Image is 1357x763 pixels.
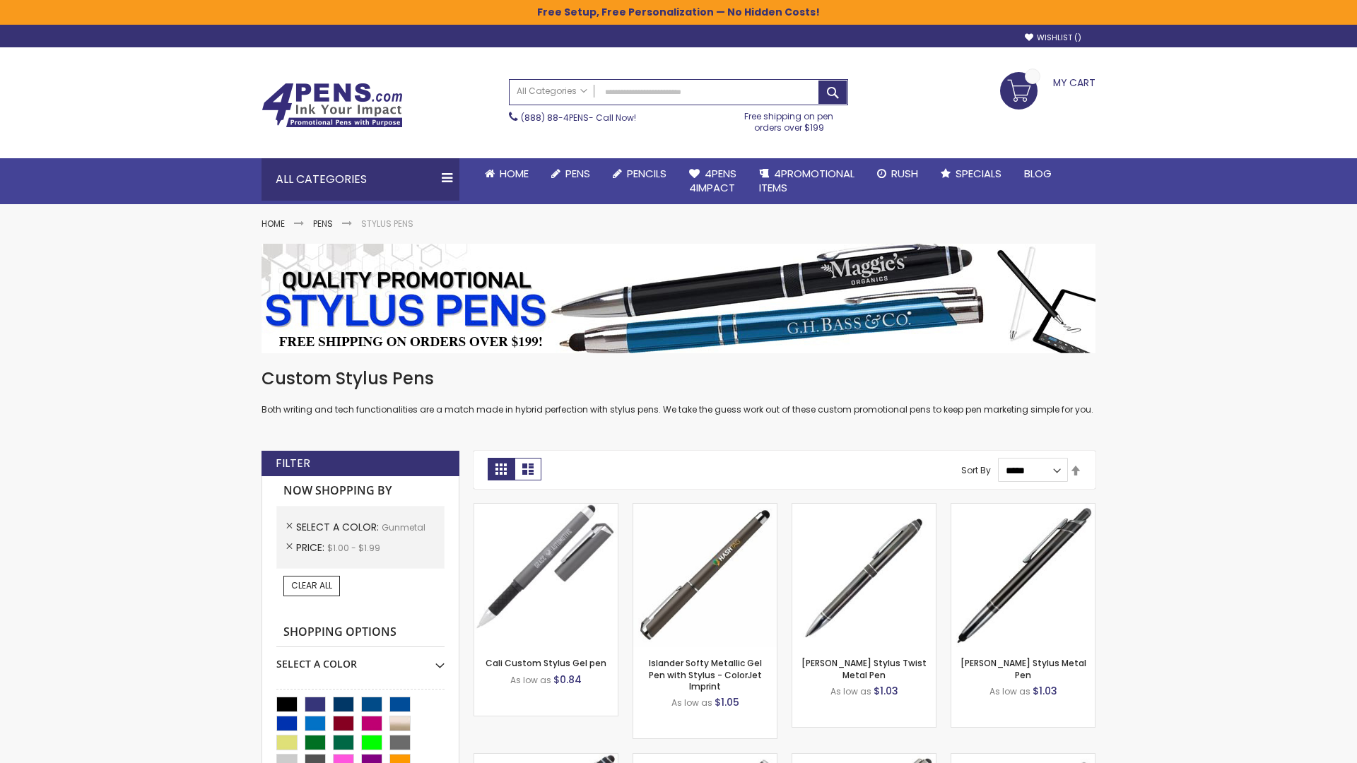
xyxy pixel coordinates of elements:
[678,158,748,204] a: 4Pens4impact
[510,80,594,103] a: All Categories
[327,542,380,554] span: $1.00 - $1.99
[262,83,403,128] img: 4Pens Custom Pens and Promotional Products
[730,105,849,134] div: Free shipping on pen orders over $199
[759,166,854,195] span: 4PROMOTIONAL ITEMS
[929,158,1013,189] a: Specials
[866,158,929,189] a: Rush
[689,166,736,195] span: 4Pens 4impact
[517,85,587,97] span: All Categories
[961,464,991,476] label: Sort By
[951,504,1095,647] img: Olson Stylus Metal Pen-Gunmetal
[262,218,285,230] a: Home
[715,695,739,709] span: $1.05
[474,504,618,647] img: Cali Custom Stylus Gel pen-Gunmetal
[1025,32,1081,43] a: Wishlist
[488,458,515,480] strong: Grid
[510,674,551,686] span: As low as
[1013,158,1063,189] a: Blog
[874,684,898,698] span: $1.03
[474,503,618,515] a: Cali Custom Stylus Gel pen-Gunmetal
[276,647,445,671] div: Select A Color
[671,697,712,709] span: As low as
[521,112,636,124] span: - Call Now!
[801,657,927,680] a: [PERSON_NAME] Stylus Twist Metal Pen
[262,367,1095,416] div: Both writing and tech functionalities are a match made in hybrid perfection with stylus pens. We ...
[283,576,340,596] a: Clear All
[276,476,445,506] strong: Now Shopping by
[961,657,1086,680] a: [PERSON_NAME] Stylus Metal Pen
[792,504,936,647] img: Colter Stylus Twist Metal Pen-Gunmetal
[486,657,606,669] a: Cali Custom Stylus Gel pen
[1033,684,1057,698] span: $1.03
[601,158,678,189] a: Pencils
[296,520,382,534] span: Select A Color
[951,503,1095,515] a: Olson Stylus Metal Pen-Gunmetal
[276,617,445,648] strong: Shopping Options
[540,158,601,189] a: Pens
[553,673,582,687] span: $0.84
[1024,166,1052,181] span: Blog
[276,456,310,471] strong: Filter
[748,158,866,204] a: 4PROMOTIONALITEMS
[633,504,777,647] img: Islander Softy Metallic Gel Pen with Stylus - ColorJet Imprint-Gunmetal
[627,166,666,181] span: Pencils
[382,521,425,533] span: Gunmetal
[313,218,333,230] a: Pens
[956,166,1001,181] span: Specials
[521,112,589,124] a: (888) 88-4PENS
[633,503,777,515] a: Islander Softy Metallic Gel Pen with Stylus - ColorJet Imprint-Gunmetal
[361,218,413,230] strong: Stylus Pens
[262,158,459,201] div: All Categories
[500,166,529,181] span: Home
[474,158,540,189] a: Home
[830,685,871,697] span: As low as
[649,657,762,692] a: Islander Softy Metallic Gel Pen with Stylus - ColorJet Imprint
[262,244,1095,353] img: Stylus Pens
[262,367,1095,390] h1: Custom Stylus Pens
[792,503,936,515] a: Colter Stylus Twist Metal Pen-Gunmetal
[291,579,332,591] span: Clear All
[565,166,590,181] span: Pens
[989,685,1030,697] span: As low as
[296,540,327,555] span: Price
[891,166,918,181] span: Rush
